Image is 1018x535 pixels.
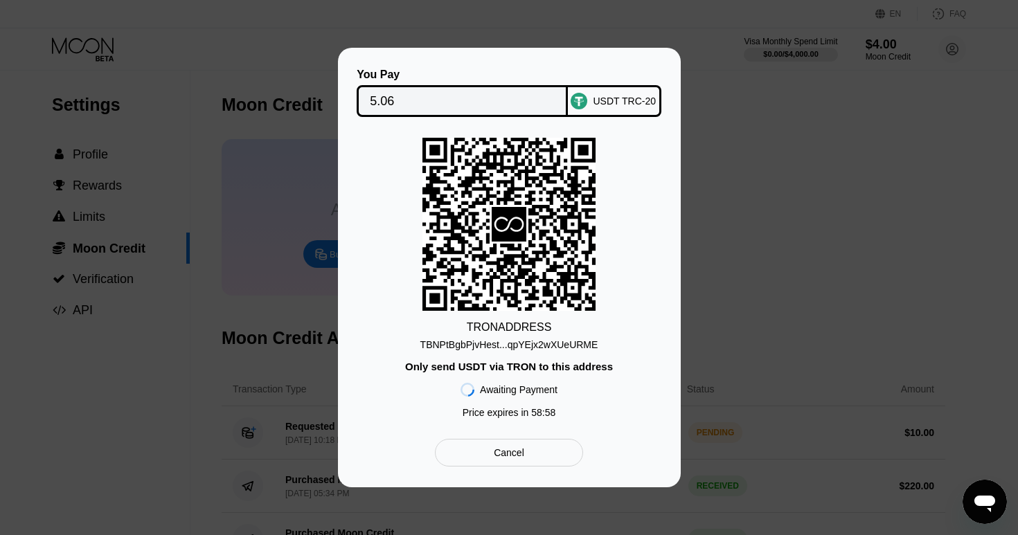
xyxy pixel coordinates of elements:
div: You PayUSDT TRC-20 [359,69,660,117]
div: TRON ADDRESS [467,321,552,334]
div: TBNPtBgbPjvHest...qpYEjx2wXUeURME [420,334,598,350]
div: Cancel [435,439,582,466]
div: Awaiting Payment [480,384,557,395]
iframe: Bouton de lancement de la fenêtre de messagerie [963,480,1007,524]
div: You Pay [357,69,568,81]
div: USDT TRC-20 [593,96,656,107]
div: Only send USDT via TRON to this address [405,361,613,372]
div: Price expires in [463,407,556,418]
div: Cancel [494,446,524,459]
div: TBNPtBgbPjvHest...qpYEjx2wXUeURME [420,339,598,350]
span: 58 : 58 [531,407,555,418]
